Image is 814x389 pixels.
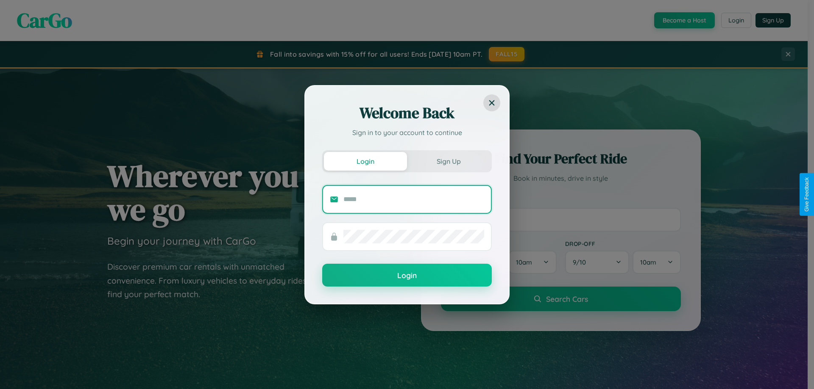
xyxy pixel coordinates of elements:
[407,152,490,171] button: Sign Up
[322,103,492,123] h2: Welcome Back
[322,264,492,287] button: Login
[804,177,810,212] div: Give Feedback
[324,152,407,171] button: Login
[322,127,492,138] p: Sign in to your account to continue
